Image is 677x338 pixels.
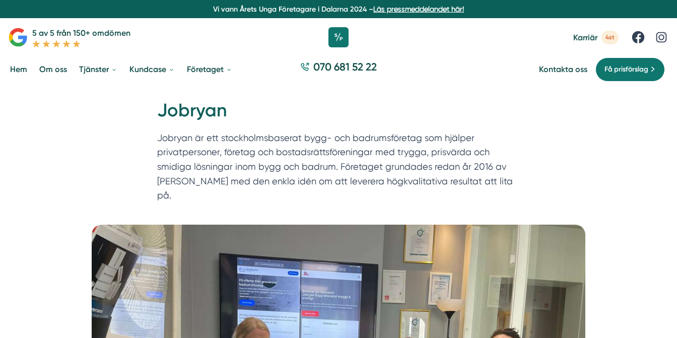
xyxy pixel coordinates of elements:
[37,56,69,82] a: Om oss
[539,64,587,74] a: Kontakta oss
[601,31,619,44] span: 4st
[573,33,597,42] span: Karriär
[32,27,130,39] p: 5 av 5 från 150+ omdömen
[595,57,665,82] a: Få prisförslag
[185,56,234,82] a: Företaget
[604,64,648,75] span: Få prisförslag
[573,31,619,44] a: Karriär 4st
[313,59,377,74] span: 070 681 52 22
[296,59,381,79] a: 070 681 52 22
[8,56,29,82] a: Hem
[4,4,673,14] p: Vi vann Årets Unga Företagare i Dalarna 2024 –
[77,56,119,82] a: Tjänster
[157,131,520,208] p: Jobryan är ett stockholmsbaserat bygg- och badrumsföretag som hjälper privatpersoner, företag och...
[157,98,520,131] h1: Jobryan
[373,5,464,13] a: Läs pressmeddelandet här!
[127,56,177,82] a: Kundcase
